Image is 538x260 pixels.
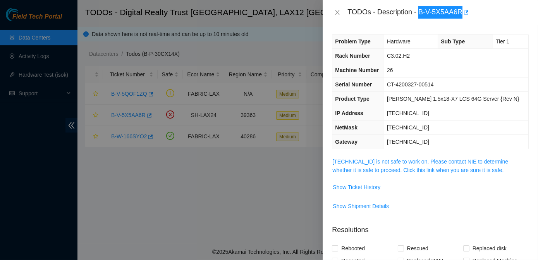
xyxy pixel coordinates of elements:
span: Rebooted [338,242,368,255]
span: [TECHNICAL_ID] [387,124,429,131]
span: Serial Number [335,81,372,88]
span: [TECHNICAL_ID] [387,110,429,116]
a: [TECHNICAL_ID] is not safe to work on. Please contact NIE to determine whether it is safe to proc... [332,158,508,173]
span: Show Shipment Details [333,202,389,210]
p: Resolutions [332,219,529,235]
span: Show Ticket History [333,183,380,191]
button: Show Ticket History [332,181,381,193]
span: IP Address [335,110,363,116]
span: Replaced disk [469,242,510,255]
span: 26 [387,67,393,73]
span: [TECHNICAL_ID] [387,139,429,145]
span: C3.02.H2 [387,53,410,59]
span: Problem Type [335,38,371,45]
span: Hardware [387,38,411,45]
button: Show Shipment Details [332,200,389,212]
span: close [334,9,340,15]
div: TODOs - Description - B-V-5X5AA6R [347,6,529,19]
span: Machine Number [335,67,379,73]
span: Sub Type [441,38,465,45]
span: Product Type [335,96,369,102]
span: NetMask [335,124,358,131]
span: [PERSON_NAME] 1.5x18-X7 LCS 64G Server {Rev N} [387,96,519,102]
span: Tier 1 [496,38,509,45]
span: Gateway [335,139,358,145]
span: Rack Number [335,53,370,59]
span: CT-4200327-00514 [387,81,434,88]
span: Rescued [404,242,431,255]
button: Close [332,9,343,16]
